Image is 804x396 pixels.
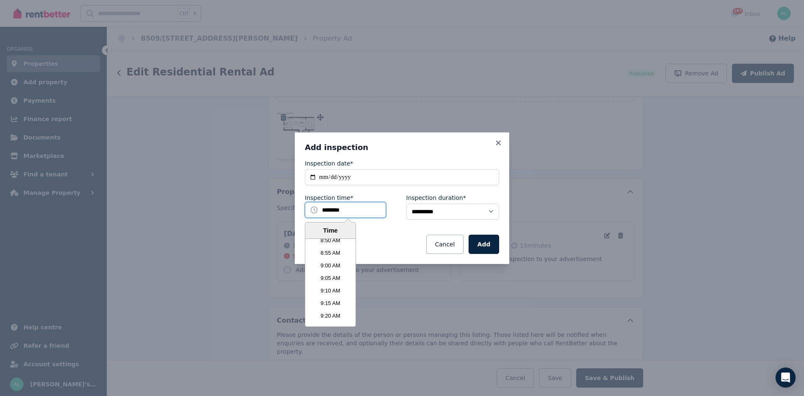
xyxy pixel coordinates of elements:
label: Inspection time* [305,194,353,202]
li: 9:20 AM [305,310,356,322]
label: Inspection date* [305,159,353,168]
ul: Time [305,239,356,326]
div: Open Intercom Messenger [776,368,796,388]
li: 9:25 AM [305,322,356,335]
h3: Add inspection [305,142,499,153]
li: 9:10 AM [305,285,356,297]
li: 8:55 AM [305,247,356,259]
label: Inspection duration* [406,194,466,202]
li: 9:05 AM [305,272,356,285]
li: 9:00 AM [305,259,356,272]
button: Cancel [426,235,464,254]
li: 8:50 AM [305,234,356,247]
div: Time [307,226,353,236]
li: 9:15 AM [305,297,356,310]
button: Add [469,235,499,254]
